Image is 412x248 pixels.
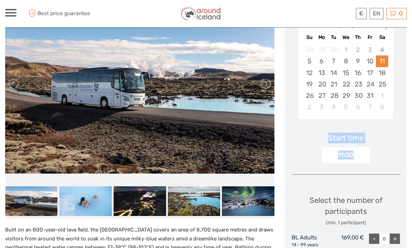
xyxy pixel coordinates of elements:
[364,90,376,101] div: Choose Friday, October 31st, 2025
[328,33,340,42] div: Tu
[352,79,364,90] div: Choose Thursday, October 23rd, 2025
[376,101,388,113] div: Choose Saturday, November 8th, 2025
[340,101,352,113] div: Choose Wednesday, November 5th, 2025
[390,234,400,244] div: +
[328,67,340,79] div: Choose Tuesday, October 14th, 2025
[352,101,364,113] div: Choose Thursday, November 6th, 2025
[398,10,404,17] span: 0
[301,44,391,113] div: month 2025-10
[376,33,388,42] div: Sa
[328,234,364,248] div: 169,00 €
[352,90,364,101] div: Choose Thursday, October 30th, 2025
[328,90,340,101] div: Choose Tuesday, October 28th, 2025
[79,11,87,19] button: Open LiveChat chat widget
[376,67,388,79] div: Choose Saturday, October 18th, 2025
[316,67,328,79] div: Choose Monday, October 13th, 2025
[340,67,352,79] div: Choose Wednesday, October 15th, 2025
[340,55,352,67] div: Choose Wednesday, October 8th, 2025
[381,24,392,35] button: Next Month
[364,44,376,55] div: Not available Friday, October 3rd, 2025
[364,33,376,42] div: Fr
[328,101,340,113] div: Choose Tuesday, November 4th, 2025
[113,186,166,216] img: 1a802f8354d34d8c97b2a6c1e17b2e55_slider_thumbnail.jpg
[316,44,328,55] div: Not available Monday, September 29th, 2025
[222,186,274,216] img: 8f3a4c9496bb44c88263dc683d0f09e7_slider_thumbnail.jpg
[303,55,315,67] div: Choose Sunday, October 5th, 2025
[364,101,376,113] div: Choose Friday, November 7th, 2025
[359,10,364,17] span: €
[322,147,370,163] div: 11:00
[364,55,376,67] div: Choose Friday, October 10th, 2025
[340,90,352,101] div: Choose Wednesday, October 29th, 2025
[376,79,388,90] div: Choose Saturday, October 25th, 2025
[364,67,376,79] div: Choose Friday, October 17th, 2025
[303,44,315,55] div: Not available Sunday, September 28th, 2025
[316,101,328,113] div: Choose Monday, November 3rd, 2025
[340,33,352,42] div: We
[292,195,400,226] div: Select the number of participants
[303,101,315,113] div: Choose Sunday, November 2nd, 2025
[370,8,383,19] div: EN
[59,186,112,216] img: 89323c60ae7045e49c26330de12a2014_slider_thumbnail.jpg
[5,186,58,216] img: abeddac4443a4c4f9649045e2cbba9e2_slider_thumbnail.jpeg
[316,33,328,42] div: Mo
[364,79,376,90] div: Choose Friday, October 24th, 2025
[369,234,379,244] div: -
[376,44,388,55] div: Not available Saturday, October 4th, 2025
[316,90,328,101] div: Choose Monday, October 27th, 2025
[303,90,315,101] div: Choose Sunday, October 26th, 2025
[328,44,340,55] div: Not available Tuesday, September 30th, 2025
[352,33,364,42] div: Th
[10,12,78,18] p: We're away right now. Please check back later!
[316,55,328,67] div: Choose Monday, October 6th, 2025
[303,33,315,42] div: Su
[352,44,364,55] div: Not available Thursday, October 2nd, 2025
[340,44,352,55] div: Not available Wednesday, October 1st, 2025
[328,133,364,143] div: Start time
[27,8,106,19] span: Best price guarantee
[168,186,220,216] img: a430c1daa0b3402bb94dd209b2d45b28_slider_thumbnail.jpg
[303,67,315,79] div: Choose Sunday, October 12th, 2025
[352,55,364,67] div: Choose Thursday, October 9th, 2025
[292,234,328,248] div: BL Adults
[328,79,340,90] div: Choose Tuesday, October 21st, 2025
[328,55,340,67] div: Choose Tuesday, October 7th, 2025
[180,5,222,22] img: Around Iceland
[292,219,400,226] div: (min. 1 participant)
[376,90,388,101] div: Choose Saturday, November 1st, 2025
[340,79,352,90] div: Choose Wednesday, October 22nd, 2025
[352,67,364,79] div: Choose Thursday, October 16th, 2025
[316,79,328,90] div: Choose Monday, October 20th, 2025
[376,55,388,67] div: Choose Saturday, October 11th, 2025
[303,79,315,90] div: Choose Sunday, October 19th, 2025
